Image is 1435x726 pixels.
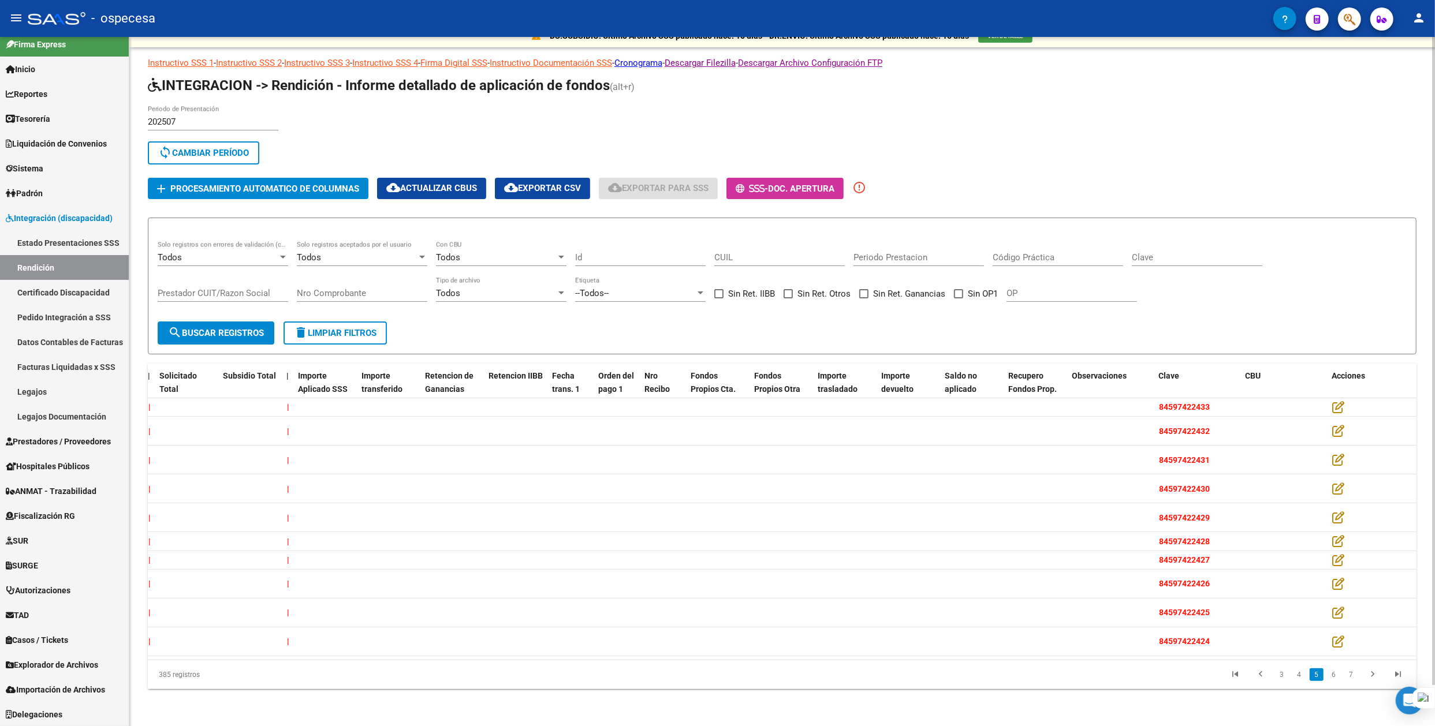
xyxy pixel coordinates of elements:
[287,579,289,588] span: |
[6,634,68,646] span: Casos / Tickets
[287,426,289,436] span: |
[575,288,609,298] span: --Todos--
[298,371,348,394] span: Importe Aplicado SSS
[148,57,1417,69] p: - - - - - - - -
[294,325,308,339] mat-icon: delete
[284,321,387,345] button: Limpiar filtros
[6,63,35,76] span: Inicio
[148,537,151,546] span: |
[216,58,282,68] a: Instructivo SSS 2
[1325,665,1343,684] li: page 6
[223,371,276,380] span: Subsidio Total
[1275,668,1289,681] a: 3
[286,371,289,380] span: |
[158,145,172,159] mat-icon: sync
[1327,364,1396,414] datatable-header-cell: Acciones
[495,178,590,199] button: Exportar CSV
[287,513,289,522] span: |
[6,113,50,125] span: Tesorería
[1224,668,1246,681] a: go to first page
[6,658,98,671] span: Explorador de Archivos
[1159,455,1210,465] span: 84597422431
[504,183,581,193] span: Exportar CSV
[294,328,377,338] span: Limpiar filtros
[1072,371,1127,380] span: Observaciones
[728,287,775,301] span: Sin Ret. IIBB
[1362,668,1384,681] a: go to next page
[1159,555,1210,564] span: 84597422427
[287,537,289,546] span: |
[1159,513,1210,522] span: 84597422429
[738,58,882,68] a: Descargar Archivo Configuración FTP
[168,328,264,338] span: Buscar registros
[614,58,662,68] a: Cronograma
[490,58,612,68] a: Instructivo Documentación SSS
[6,534,28,547] span: SUR
[750,364,813,414] datatable-header-cell: Fondos Propios Otra Cta.
[552,371,580,394] span: Fecha trans. 1
[1159,579,1210,588] span: 84597422426
[6,460,90,473] span: Hospitales Públicos
[1332,371,1365,380] span: Acciones
[148,58,214,68] a: Instructivo SSS 1
[1308,665,1325,684] li: page 5
[599,178,718,199] button: Exportar para SSS
[352,58,418,68] a: Instructivo SSS 4
[873,287,945,301] span: Sin Ret. Ganancias
[6,212,113,224] span: Integración (discapacidad)
[768,184,834,194] span: Doc. Apertura
[726,178,844,199] button: -Doc. Apertura
[1387,668,1409,681] a: go to last page
[1273,665,1291,684] li: page 3
[436,288,460,298] span: Todos
[287,402,289,411] span: |
[881,371,925,407] span: Importe devuelto Cuenta SSS
[287,637,289,646] span: |
[1154,364,1240,414] datatable-header-cell: Clave
[1008,371,1057,394] span: Recupero Fondos Prop.
[148,141,259,164] button: Cambiar Período
[1310,668,1324,681] a: 5
[686,364,750,414] datatable-header-cell: Fondos Propios Cta. Disca.
[1004,364,1067,414] datatable-header-cell: Recupero Fondos Prop.
[6,510,75,522] span: Fiscalización RG
[6,88,47,100] span: Reportes
[1343,665,1360,684] li: page 7
[357,364,420,414] datatable-header-cell: Importe transferido
[1396,687,1423,714] div: Open Intercom Messenger
[154,182,168,196] mat-icon: add
[287,484,289,493] span: |
[9,11,23,25] mat-icon: menu
[420,58,487,68] a: Firma Digital SSS
[6,683,105,696] span: Importación de Archivos
[665,58,736,68] a: Descargar Filezilla
[148,660,400,689] div: 385 registros
[420,364,484,414] datatable-header-cell: Retencion de Ganancias
[436,252,460,263] span: Todos
[484,364,547,414] datatable-header-cell: Retencion IIBB
[143,364,155,414] datatable-header-cell: |
[1292,668,1306,681] a: 4
[594,364,640,414] datatable-header-cell: Orden del pago 1
[148,402,151,411] span: |
[148,579,151,588] span: |
[797,287,851,301] span: Sin Ret. Otros
[148,178,368,199] button: Procesamiento automatico de columnas
[361,371,402,394] span: Importe transferido
[1291,665,1308,684] li: page 4
[640,364,686,414] datatable-header-cell: Nro Recibo
[287,555,289,564] span: |
[818,371,858,394] span: Importe trasladado
[6,187,43,200] span: Padrón
[6,708,62,721] span: Delegaciones
[148,455,151,465] span: |
[1158,371,1179,380] span: Clave
[968,287,998,301] span: Sin OP1
[877,364,940,414] datatable-header-cell: Importe devuelto Cuenta SSS
[1159,426,1210,436] span: 84597422432
[386,181,400,194] mat-icon: cloud_download
[691,371,736,407] span: Fondos Propios Cta. Disca.
[148,371,150,380] span: |
[158,148,249,158] span: Cambiar Período
[148,608,151,617] span: |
